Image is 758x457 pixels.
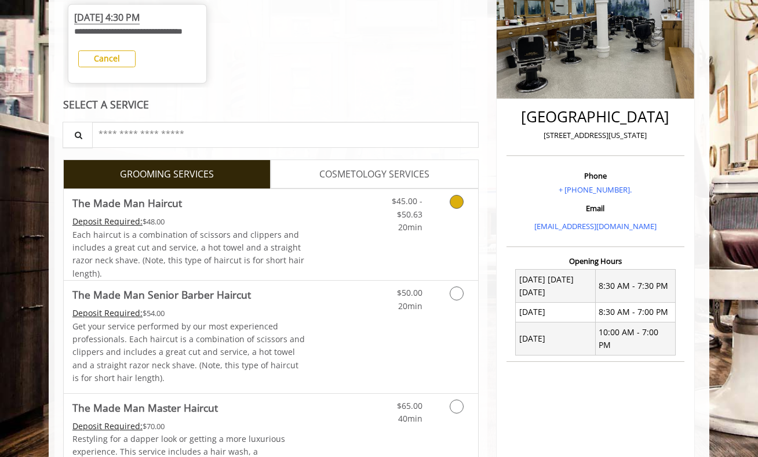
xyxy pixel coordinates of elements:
[509,108,682,125] h2: [GEOGRAPHIC_DATA]
[595,302,675,322] td: 8:30 AM - 7:00 PM
[72,307,143,318] span: This service needs some Advance to be paid before we block your appointment
[595,270,675,303] td: 8:30 AM - 7:30 PM
[392,195,422,219] span: $45.00 - $50.63
[72,420,143,431] span: This service needs some Advance to be paid before we block your appointment
[72,215,305,228] div: $48.00
[397,287,422,298] span: $50.00
[72,400,218,416] b: The Made Man Master Haircut
[509,204,682,212] h3: Email
[72,216,143,227] span: This service needs some Advance to be paid before we block your appointment
[63,122,93,148] button: Service Search
[72,229,304,279] span: Each haircut is a combination of scissors and clippers and includes a great cut and service, a ho...
[72,320,305,385] p: Get your service performed by our most experienced professionals. Each haircut is a combination o...
[74,11,140,24] span: [DATE] 4:30 PM
[516,270,596,303] td: [DATE] [DATE] [DATE]
[72,195,182,211] b: The Made Man Haircut
[398,413,422,424] span: 40min
[72,307,305,320] div: $54.00
[506,257,684,265] h3: Opening Hours
[534,221,657,231] a: [EMAIL_ADDRESS][DOMAIN_NAME]
[72,420,305,433] div: $70.00
[94,53,120,64] b: Cancel
[559,184,632,195] a: + [PHONE_NUMBER].
[397,400,422,411] span: $65.00
[595,322,675,356] td: 10:00 AM - 7:00 PM
[120,167,214,182] span: GROOMING SERVICES
[516,302,596,322] td: [DATE]
[72,286,251,303] b: The Made Man Senior Barber Haircut
[398,300,422,311] span: 20min
[63,99,479,110] div: SELECT A SERVICE
[398,222,422,233] span: 20min
[509,172,682,180] h3: Phone
[509,129,682,142] p: [STREET_ADDRESS][US_STATE]
[319,167,429,182] span: COSMETOLOGY SERVICES
[78,50,136,67] button: Cancel
[516,322,596,356] td: [DATE]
